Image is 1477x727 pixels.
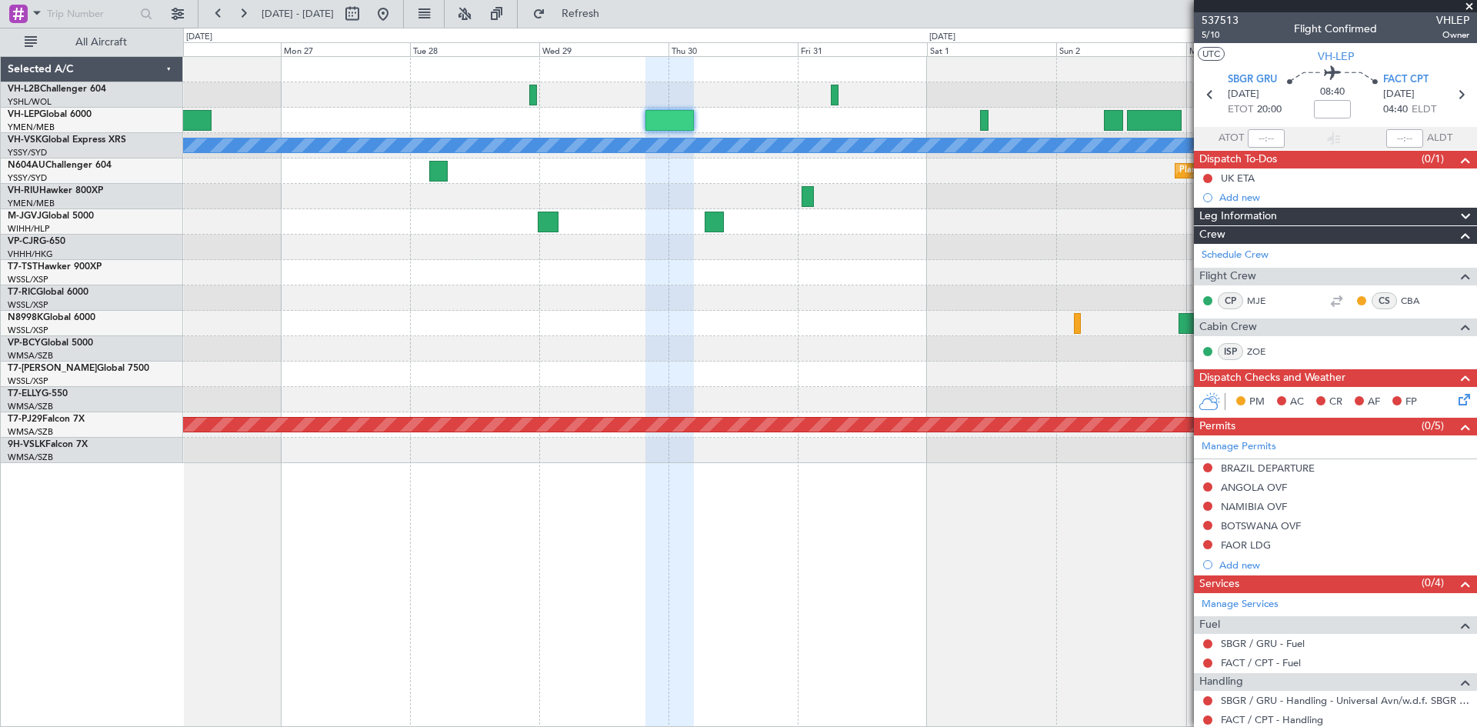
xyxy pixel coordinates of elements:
[47,2,135,25] input: Trip Number
[1294,21,1377,37] div: Flight Confirmed
[1247,345,1282,358] a: ZOE
[1248,129,1285,148] input: --:--
[8,186,39,195] span: VH-RIU
[17,30,167,55] button: All Aircraft
[8,237,39,246] span: VP-CJR
[1199,673,1243,691] span: Handling
[8,262,102,272] a: T7-TSTHawker 900XP
[8,122,55,133] a: YMEN/MEB
[410,42,539,56] div: Tue 28
[539,42,668,56] div: Wed 29
[8,274,48,285] a: WSSL/XSP
[8,135,42,145] span: VH-VSK
[1383,87,1415,102] span: [DATE]
[1219,131,1244,146] span: ATOT
[8,135,126,145] a: VH-VSKGlobal Express XRS
[1247,294,1282,308] a: MJE
[8,110,92,119] a: VH-LEPGlobal 6000
[8,364,97,373] span: T7-[PERSON_NAME]
[1221,519,1301,532] div: BOTSWANA OVF
[927,42,1056,56] div: Sat 1
[1218,343,1243,360] div: ISP
[8,389,42,399] span: T7-ELLY
[1198,47,1225,61] button: UTC
[1436,28,1469,42] span: Owner
[1383,72,1429,88] span: FACT CPT
[8,186,103,195] a: VH-RIUHawker 800XP
[281,42,410,56] div: Mon 27
[1221,172,1255,185] div: UK ETA
[8,262,38,272] span: T7-TST
[1228,87,1259,102] span: [DATE]
[8,288,88,297] a: T7-RICGlobal 6000
[8,389,68,399] a: T7-ELLYG-550
[1219,191,1469,204] div: Add new
[929,31,955,44] div: [DATE]
[1436,12,1469,28] span: VHLEP
[1202,439,1276,455] a: Manage Permits
[1228,102,1253,118] span: ETOT
[1202,597,1279,612] a: Manage Services
[8,212,42,221] span: M-JGVJ
[8,401,53,412] a: WMSA/SZB
[1228,72,1277,88] span: SBGR GRU
[8,313,43,322] span: N8998K
[8,212,94,221] a: M-JGVJGlobal 5000
[1202,12,1239,28] span: 537513
[1219,559,1469,572] div: Add new
[8,415,85,424] a: T7-PJ29Falcon 7X
[1221,500,1287,513] div: NAMIBIA OVF
[8,223,50,235] a: WIHH/HLP
[186,31,212,44] div: [DATE]
[1202,28,1239,42] span: 5/10
[1202,248,1269,263] a: Schedule Crew
[8,147,47,158] a: YSSY/SYD
[8,85,40,94] span: VH-L2B
[1412,102,1436,118] span: ELDT
[525,2,618,26] button: Refresh
[8,110,39,119] span: VH-LEP
[1318,48,1354,65] span: VH-LEP
[1218,292,1243,309] div: CP
[1221,656,1301,669] a: FACT / CPT - Fuel
[8,85,106,94] a: VH-L2BChallenger 604
[1320,85,1345,100] span: 08:40
[8,350,53,362] a: WMSA/SZB
[8,313,95,322] a: N8998KGlobal 6000
[8,248,53,260] a: VHHH/HKG
[1221,637,1305,650] a: SBGR / GRU - Fuel
[1422,418,1444,434] span: (0/5)
[1186,42,1315,56] div: Mon 3
[8,338,93,348] a: VP-BCYGlobal 5000
[8,237,65,246] a: VP-CJRG-650
[1290,395,1304,410] span: AC
[8,415,42,424] span: T7-PJ29
[8,452,53,463] a: WMSA/SZB
[1372,292,1397,309] div: CS
[1401,294,1435,308] a: CBA
[1199,318,1257,336] span: Cabin Crew
[8,299,48,311] a: WSSL/XSP
[1221,539,1271,552] div: FAOR LDG
[1257,102,1282,118] span: 20:00
[1422,151,1444,167] span: (0/1)
[1221,481,1287,494] div: ANGOLA OVF
[8,375,48,387] a: WSSL/XSP
[8,338,41,348] span: VP-BCY
[8,161,112,170] a: N604AUChallenger 604
[1199,616,1220,634] span: Fuel
[1221,713,1323,726] a: FACT / CPT - Handling
[1368,395,1380,410] span: AF
[8,325,48,336] a: WSSL/XSP
[8,426,53,438] a: WMSA/SZB
[1199,369,1345,387] span: Dispatch Checks and Weather
[8,161,45,170] span: N604AU
[1179,159,1358,182] div: Planned Maint Sydney ([PERSON_NAME] Intl)
[1199,226,1225,244] span: Crew
[1056,42,1185,56] div: Sun 2
[8,364,149,373] a: T7-[PERSON_NAME]Global 7500
[1199,575,1239,593] span: Services
[1422,575,1444,591] span: (0/4)
[1221,694,1469,707] a: SBGR / GRU - Handling - Universal Avn/w.d.f. SBGR / GRU
[40,37,162,48] span: All Aircraft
